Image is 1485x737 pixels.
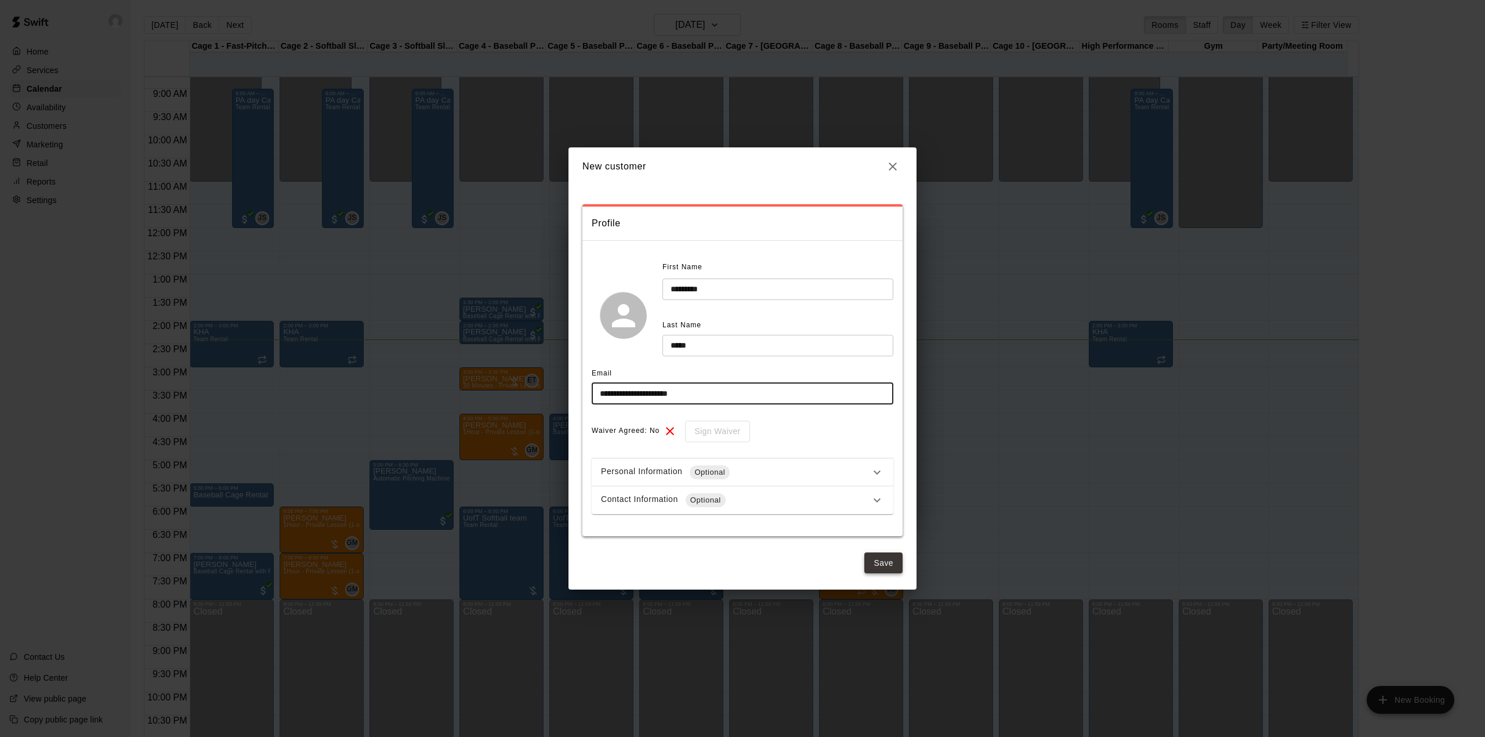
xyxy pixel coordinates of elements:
[592,216,893,231] span: Profile
[662,321,701,329] span: Last Name
[592,486,893,514] div: Contact InformationOptional
[592,369,612,377] span: Email
[582,159,646,174] h6: New customer
[686,494,726,506] span: Optional
[601,465,870,479] div: Personal Information
[592,458,893,486] div: Personal InformationOptional
[864,552,903,574] button: Save
[662,258,702,277] span: First Name
[677,421,749,442] div: To sign waivers in admin, this feature must be enabled in general settings
[592,422,660,440] span: Waiver Agreed: No
[690,467,730,478] span: Optional
[601,493,870,507] div: Contact Information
